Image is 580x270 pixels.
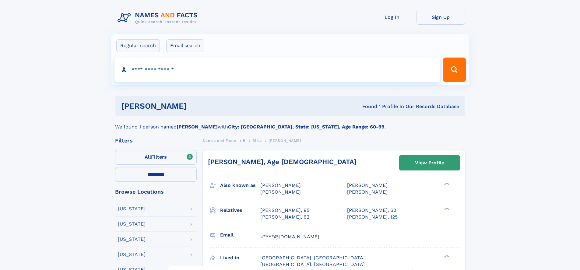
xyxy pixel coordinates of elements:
[220,230,260,240] h3: Email
[260,182,301,188] span: [PERSON_NAME]
[252,137,262,144] a: Bliss
[399,156,460,170] a: View Profile
[252,139,262,143] span: Bliss
[260,261,365,267] span: [GEOGRAPHIC_DATA], [GEOGRAPHIC_DATA]
[347,182,388,188] span: [PERSON_NAME]
[114,58,441,82] input: search input
[118,237,146,242] div: [US_STATE]
[443,254,450,258] div: ❯
[243,139,246,143] span: B
[121,102,275,110] h1: [PERSON_NAME]
[203,137,236,144] a: Names and Facts
[443,58,466,82] button: Search Button
[115,150,197,165] label: Filters
[368,10,417,25] a: Log In
[260,214,309,220] a: [PERSON_NAME], 62
[260,255,365,261] span: [GEOGRAPHIC_DATA], [GEOGRAPHIC_DATA]
[269,139,301,143] span: [PERSON_NAME]
[220,253,260,263] h3: Lived in
[115,138,197,143] div: Filters
[260,207,309,214] a: [PERSON_NAME], 95
[118,222,146,226] div: [US_STATE]
[347,207,396,214] a: [PERSON_NAME], 62
[115,116,465,131] div: We found 1 person named with .
[220,205,260,216] h3: Relatives
[220,180,260,191] h3: Also known as
[177,124,218,130] b: [PERSON_NAME]
[347,189,388,195] span: [PERSON_NAME]
[243,137,246,144] a: B
[274,103,459,110] div: Found 1 Profile In Our Records Database
[115,189,197,195] div: Browse Locations
[415,156,444,170] div: View Profile
[443,207,450,211] div: ❯
[118,252,146,257] div: [US_STATE]
[118,206,146,211] div: [US_STATE]
[443,182,450,186] div: ❯
[116,39,160,52] label: Regular search
[166,39,204,52] label: Email search
[208,158,357,166] a: [PERSON_NAME], Age [DEMOGRAPHIC_DATA]
[115,10,203,26] img: Logo Names and Facts
[228,124,385,130] b: City: [GEOGRAPHIC_DATA], State: [US_STATE], Age Range: 60-99
[145,154,151,160] span: All
[347,214,398,220] a: [PERSON_NAME], 125
[417,10,465,25] a: Sign Up
[260,189,301,195] span: [PERSON_NAME]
